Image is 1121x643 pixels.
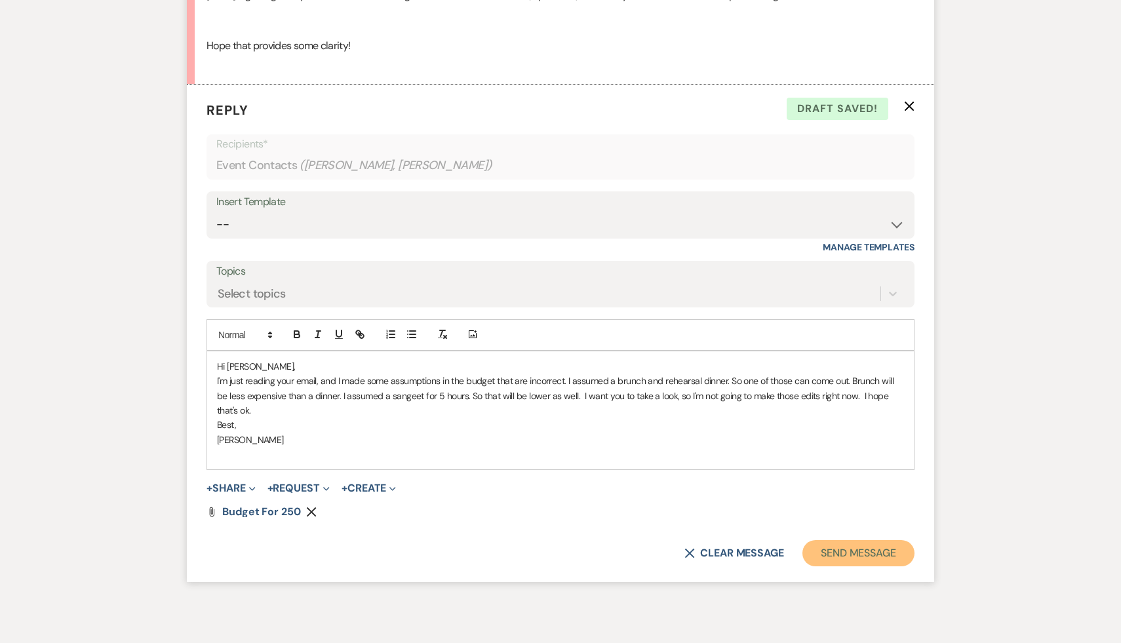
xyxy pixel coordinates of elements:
a: Manage Templates [823,241,914,253]
span: + [206,483,212,494]
p: Hi [PERSON_NAME], [217,359,904,374]
a: Budget for 250 [222,507,301,517]
span: + [267,483,273,494]
span: Reply [206,102,248,119]
span: + [342,483,347,494]
p: Best, [217,418,904,432]
button: Request [267,483,330,494]
div: Event Contacts [216,153,905,178]
p: Recipients* [216,136,905,153]
span: ( [PERSON_NAME], [PERSON_NAME] ) [300,157,492,174]
label: Topics [216,262,905,281]
button: Create [342,483,396,494]
button: Send Message [802,540,914,566]
p: I'm just reading your email, and I made some assumptions in the budget that are incorrect. I assu... [217,374,904,418]
span: Budget for 250 [222,505,301,518]
button: Share [206,483,256,494]
div: Select topics [218,284,286,302]
button: Clear message [684,548,784,558]
div: Insert Template [216,193,905,212]
span: Draft saved! [787,98,888,120]
p: [PERSON_NAME] [217,433,904,447]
